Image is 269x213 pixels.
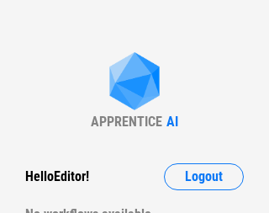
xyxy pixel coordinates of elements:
[166,114,178,130] div: AI
[164,163,244,190] button: Logout
[91,114,162,130] div: APPRENTICE
[25,163,89,190] div: Hello Editor !
[101,52,168,114] img: Apprentice AI
[185,170,223,184] span: Logout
